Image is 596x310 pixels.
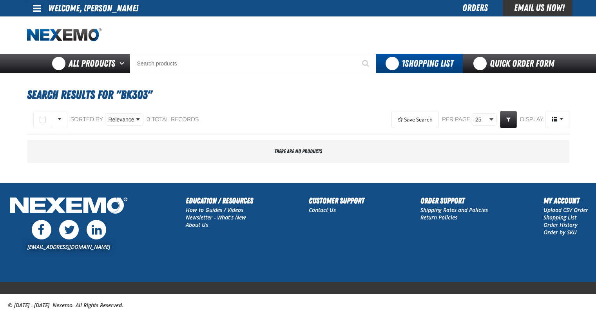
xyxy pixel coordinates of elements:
button: Open All Products pages [117,54,130,73]
span: Sorted By: [71,116,104,123]
span: Per page: [442,116,472,123]
strong: 1 [402,58,405,69]
span: Relevance [109,116,134,124]
a: Contact Us [309,206,336,214]
h2: Customer Support [309,195,364,207]
a: Expand or Collapse Grid Filters [500,111,517,128]
a: Newsletter - What's New [186,214,246,221]
span: There are no products [274,148,322,154]
button: Start Searching [357,54,376,73]
h2: My Account [543,195,588,207]
a: How to Guides / Videos [186,206,243,214]
h2: Order Support [420,195,488,207]
span: All Products [69,56,115,71]
img: Nexemo logo [27,28,101,42]
button: Expand or Collapse Saved Search drop-down to save a search query [391,111,439,128]
a: About Us [186,221,208,228]
button: You have 1 Shopping List. Open to view details [376,54,463,73]
h2: Education / Resources [186,195,253,207]
span: Display: [520,116,544,123]
a: Home [27,28,101,42]
div: 0 total records [147,116,199,123]
span: Save Search [404,116,433,123]
a: Return Policies [420,214,457,221]
a: Order by SKU [543,228,577,236]
a: Shopping List [543,214,576,221]
span: 25 [475,116,488,124]
button: Product Grid Views Toolbar [545,111,569,128]
a: Quick Order Form [463,54,569,73]
a: [EMAIL_ADDRESS][DOMAIN_NAME] [27,243,110,250]
img: Nexemo Logo [8,195,130,218]
a: Shipping Rates and Policies [420,206,488,214]
button: Rows selection options [52,111,67,128]
input: Search [130,54,376,73]
span: Product Grid Views Toolbar [546,111,569,128]
h1: Search Results for "BK303" [27,84,569,105]
a: Upload CSV Order [543,206,588,214]
span: Shopping List [402,58,453,69]
a: Order History [543,221,578,228]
